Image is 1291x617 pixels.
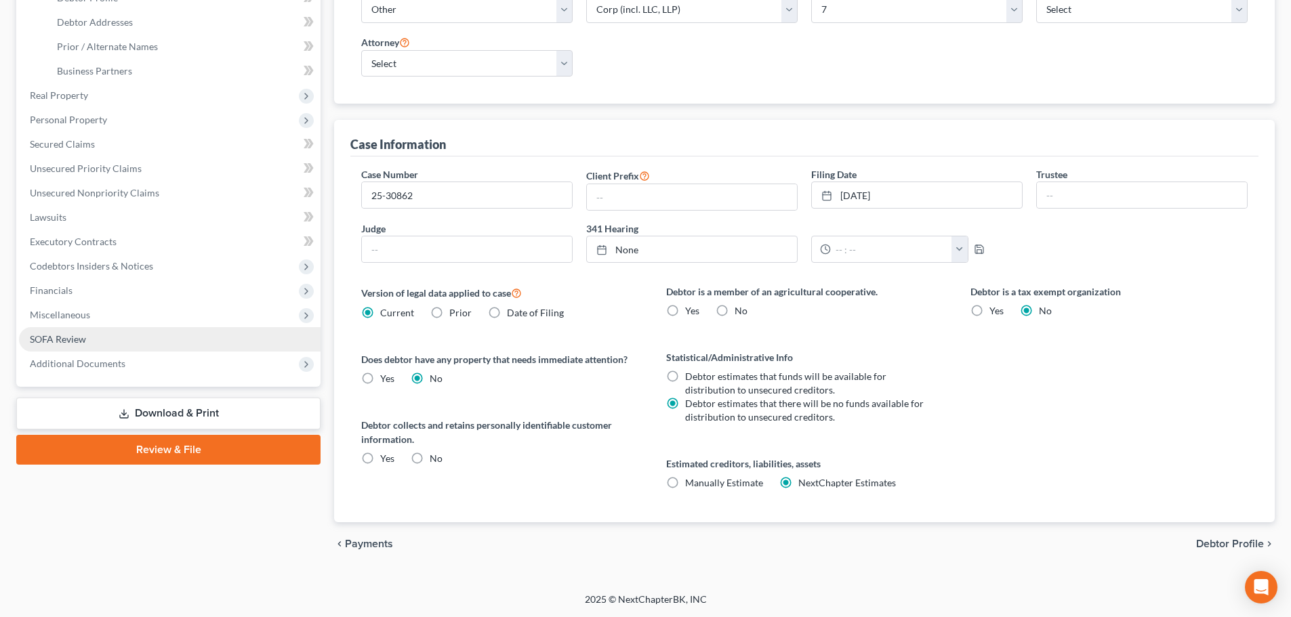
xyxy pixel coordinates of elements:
label: Attorney [361,34,410,50]
a: Business Partners [46,59,321,83]
label: Judge [361,221,386,236]
span: Unsecured Nonpriority Claims [30,187,159,198]
label: 341 Hearing [579,221,1029,236]
label: Filing Date [811,167,857,182]
span: Manually Estimate [685,477,763,488]
div: Case Information [350,136,446,152]
span: Date of Filing [507,307,564,318]
a: Unsecured Priority Claims [19,156,321,181]
span: No [735,305,747,316]
div: 2025 © NextChapterBK, INC [260,593,1032,617]
span: Business Partners [57,65,132,77]
span: Lawsuits [30,211,66,223]
label: Trustee [1036,167,1067,182]
input: -- [1037,182,1247,208]
span: Debtor Profile [1196,538,1264,549]
input: -- : -- [831,236,952,262]
label: Does debtor have any property that needs immediate attention? [361,352,638,366]
span: Personal Property [30,114,107,125]
label: Debtor is a member of an agricultural cooperative. [666,284,943,299]
a: Executory Contracts [19,230,321,254]
label: Debtor is a tax exempt organization [970,284,1248,299]
span: Payments [345,538,393,549]
a: Download & Print [16,398,321,429]
input: Enter case number... [362,182,572,208]
a: [DATE] [812,182,1022,208]
span: Debtor estimates that funds will be available for distribution to unsecured creditors. [685,370,886,396]
span: No [430,373,443,384]
span: Secured Claims [30,138,95,150]
span: Codebtors Insiders & Notices [30,260,153,272]
span: Debtor estimates that there will be no funds available for distribution to unsecured creditors. [685,398,924,423]
label: Case Number [361,167,418,182]
label: Estimated creditors, liabilities, assets [666,456,943,471]
span: Prior [449,307,472,318]
a: Prior / Alternate Names [46,35,321,59]
span: Financials [30,284,73,296]
span: NextChapter Estimates [798,477,896,488]
button: chevron_left Payments [334,538,393,549]
span: SOFA Review [30,333,86,345]
input: -- [587,184,797,210]
span: Current [380,307,414,318]
span: No [1039,305,1052,316]
label: Client Prefix [586,167,650,184]
span: Yes [380,373,394,384]
label: Statistical/Administrative Info [666,350,943,364]
a: Unsecured Nonpriority Claims [19,181,321,205]
label: Debtor collects and retains personally identifiable customer information. [361,418,638,446]
a: None [587,236,797,262]
span: Yes [989,305,1004,316]
input: -- [362,236,572,262]
a: Secured Claims [19,132,321,156]
span: Real Property [30,89,88,101]
div: Open Intercom Messenger [1245,571,1277,603]
span: Prior / Alternate Names [57,41,158,52]
span: Yes [380,452,394,464]
a: Review & File [16,435,321,465]
i: chevron_left [334,538,345,549]
a: SOFA Review [19,327,321,352]
span: Executory Contracts [30,236,117,247]
span: Yes [685,305,699,316]
span: No [430,452,443,464]
span: Miscellaneous [30,309,90,320]
span: Additional Documents [30,358,125,369]
span: Debtor Addresses [57,16,133,28]
a: Debtor Addresses [46,10,321,35]
i: chevron_right [1264,538,1275,549]
label: Version of legal data applied to case [361,284,638,301]
span: Unsecured Priority Claims [30,163,142,174]
a: Lawsuits [19,205,321,230]
button: Debtor Profile chevron_right [1196,538,1275,549]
